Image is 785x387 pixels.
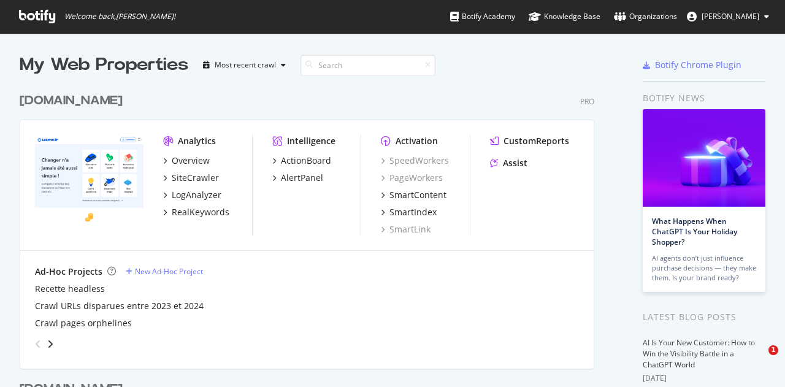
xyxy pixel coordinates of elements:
[381,206,437,218] a: SmartIndex
[643,91,765,105] div: Botify news
[35,317,132,329] a: Crawl pages orphelines
[652,253,756,283] div: AI agents don’t just influence purchase decisions — they make them. Is your brand ready?
[614,10,677,23] div: Organizations
[135,266,203,277] div: New Ad-Hoc Project
[163,206,229,218] a: RealKeywords
[163,172,219,184] a: SiteCrawler
[163,189,221,201] a: LogAnalyzer
[281,172,323,184] div: AlertPanel
[490,157,527,169] a: Assist
[163,155,210,167] a: Overview
[301,55,435,76] input: Search
[178,135,216,147] div: Analytics
[20,92,128,110] a: [DOMAIN_NAME]
[287,135,335,147] div: Intelligence
[643,59,741,71] a: Botify Chrome Plugin
[215,61,276,69] div: Most recent crawl
[743,345,773,375] iframe: Intercom live chat
[281,155,331,167] div: ActionBoard
[396,135,438,147] div: Activation
[389,206,437,218] div: SmartIndex
[677,7,779,26] button: [PERSON_NAME]
[389,189,446,201] div: SmartContent
[272,155,331,167] a: ActionBoard
[20,92,123,110] div: [DOMAIN_NAME]
[643,109,765,207] img: What Happens When ChatGPT Is Your Holiday Shopper?
[35,300,204,312] a: Crawl URLs disparues entre 2023 et 2024
[450,10,515,23] div: Botify Academy
[643,310,765,324] div: Latest Blog Posts
[768,345,778,355] span: 1
[172,155,210,167] div: Overview
[652,216,737,247] a: What Happens When ChatGPT Is Your Holiday Shopper?
[643,337,755,370] a: AI Is Your New Customer: How to Win the Visibility Battle in a ChatGPT World
[702,11,759,21] span: Emma Moletto
[198,55,291,75] button: Most recent crawl
[655,59,741,71] div: Botify Chrome Plugin
[504,135,569,147] div: CustomReports
[272,172,323,184] a: AlertPanel
[35,283,105,295] a: Recette headless
[35,135,144,222] img: lelynx.fr
[381,155,449,167] a: SpeedWorkers
[490,135,569,147] a: CustomReports
[381,223,431,236] a: SmartLink
[20,53,188,77] div: My Web Properties
[46,338,55,350] div: angle-right
[643,373,765,384] div: [DATE]
[529,10,600,23] div: Knowledge Base
[172,189,221,201] div: LogAnalyzer
[126,266,203,277] a: New Ad-Hoc Project
[30,334,46,354] div: angle-left
[172,206,229,218] div: RealKeywords
[64,12,175,21] span: Welcome back, [PERSON_NAME] !
[580,96,594,107] div: Pro
[381,189,446,201] a: SmartContent
[35,266,102,278] div: Ad-Hoc Projects
[503,157,527,169] div: Assist
[172,172,219,184] div: SiteCrawler
[381,172,443,184] a: PageWorkers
